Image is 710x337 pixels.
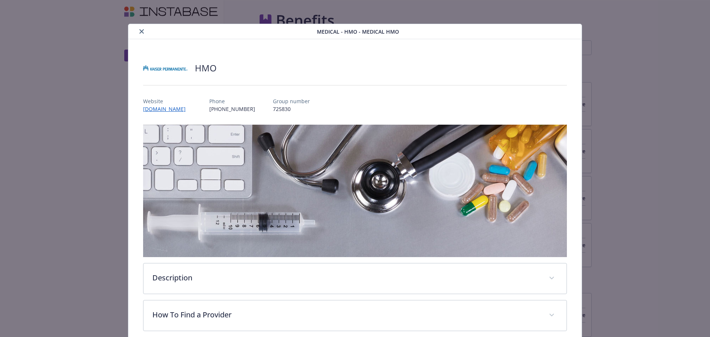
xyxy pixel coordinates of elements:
p: Website [143,97,192,105]
a: [DOMAIN_NAME] [143,105,192,112]
p: [PHONE_NUMBER] [209,105,255,113]
div: Description [143,263,567,294]
button: close [137,27,146,36]
h2: HMO [195,62,217,74]
img: banner [143,125,567,257]
div: How To Find a Provider [143,300,567,331]
span: Medical - HMO - Medical HMO [317,28,399,36]
p: 725830 [273,105,310,113]
p: Phone [209,97,255,105]
p: Group number [273,97,310,105]
p: Description [152,272,540,283]
img: Kaiser Permanente Insurance Company [143,57,187,79]
p: How To Find a Provider [152,309,540,320]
